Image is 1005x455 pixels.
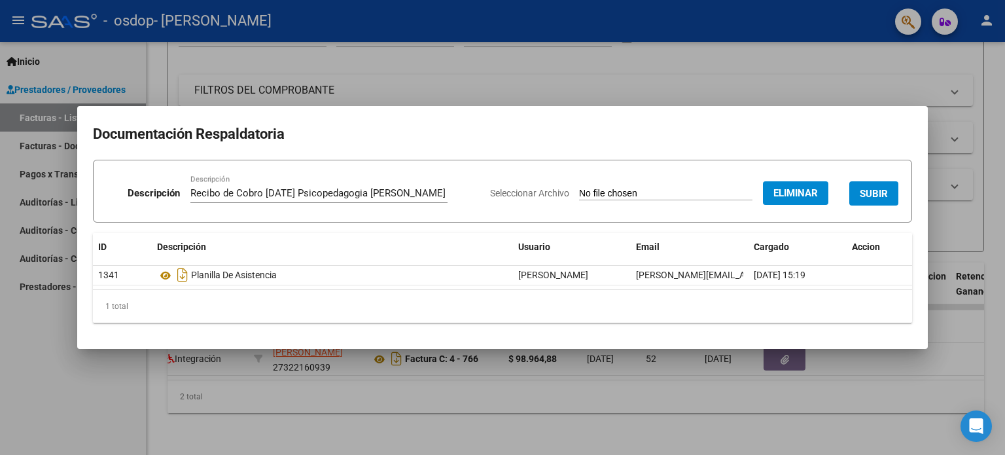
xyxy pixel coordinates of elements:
[763,181,828,205] button: Eliminar
[174,264,191,285] i: Descargar documento
[152,233,513,261] datatable-header-cell: Descripción
[852,242,880,252] span: Accion
[93,233,152,261] datatable-header-cell: ID
[961,410,992,442] div: Open Intercom Messenger
[847,233,912,261] datatable-header-cell: Accion
[490,188,569,198] span: Seleccionar Archivo
[98,270,119,280] span: 1341
[749,233,847,261] datatable-header-cell: Cargado
[849,181,898,206] button: SUBIR
[754,242,789,252] span: Cargado
[636,242,660,252] span: Email
[513,233,631,261] datatable-header-cell: Usuario
[157,264,508,285] div: Planilla De Asistencia
[631,233,749,261] datatable-header-cell: Email
[754,270,805,280] span: [DATE] 15:19
[773,187,818,199] span: Eliminar
[518,270,588,280] span: [PERSON_NAME]
[93,290,912,323] div: 1 total
[93,122,912,147] h2: Documentación Respaldatoria
[98,242,107,252] span: ID
[518,242,550,252] span: Usuario
[860,188,888,200] span: SUBIR
[128,186,180,201] p: Descripción
[636,270,851,280] span: [PERSON_NAME][EMAIL_ADDRESS][DOMAIN_NAME]
[157,242,206,252] span: Descripción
